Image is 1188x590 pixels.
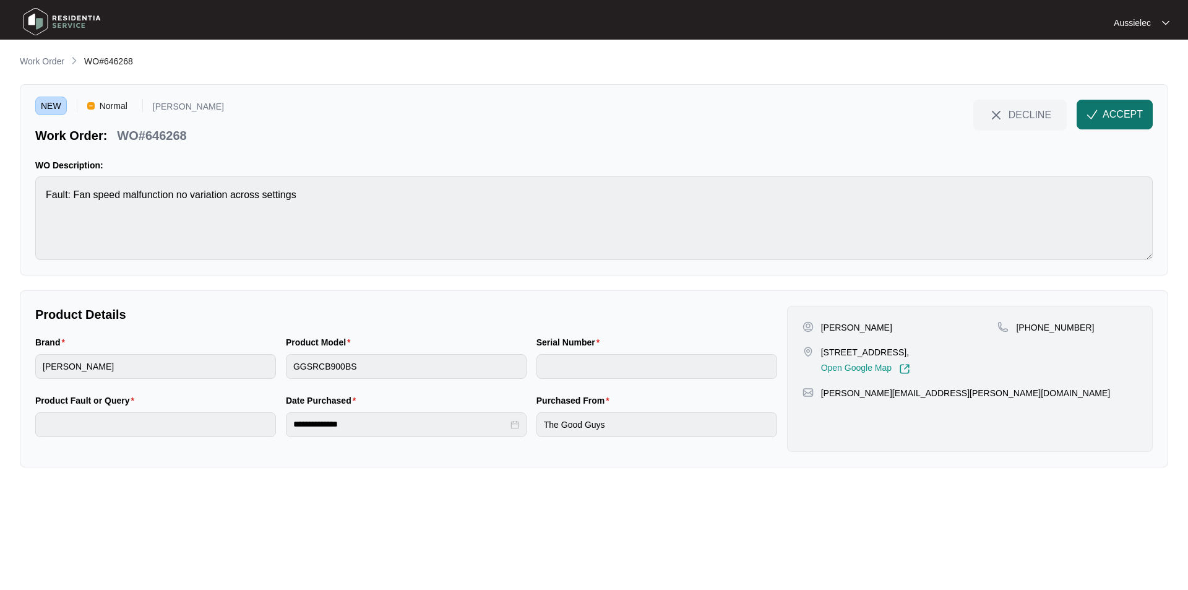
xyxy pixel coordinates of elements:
[286,354,527,379] input: Product Model
[35,394,139,407] label: Product Fault or Query
[821,363,910,375] a: Open Google Map
[1103,107,1143,122] span: ACCEPT
[84,56,133,66] span: WO#646268
[35,412,276,437] input: Product Fault or Query
[35,336,70,349] label: Brand
[293,418,508,431] input: Date Purchased
[20,55,64,67] p: Work Order
[989,108,1004,123] img: close-Icon
[1162,20,1169,26] img: dropdown arrow
[821,321,892,334] p: [PERSON_NAME]
[1016,321,1094,334] p: [PHONE_NUMBER]
[803,387,814,398] img: map-pin
[536,354,777,379] input: Serial Number
[286,336,356,349] label: Product Model
[803,321,814,332] img: user-pin
[1114,17,1151,29] p: Aussielec
[973,100,1067,129] button: close-IconDECLINE
[1009,108,1051,121] span: DECLINE
[35,354,276,379] input: Brand
[35,97,67,115] span: NEW
[899,363,910,375] img: Link-External
[35,159,1153,171] p: WO Description:
[35,176,1153,260] textarea: Fault: Fan speed malfunction no variation across settings
[153,102,224,115] p: [PERSON_NAME]
[803,346,814,357] img: map-pin
[286,394,361,407] label: Date Purchased
[536,394,614,407] label: Purchased From
[17,55,67,69] a: Work Order
[536,336,605,349] label: Serial Number
[1087,109,1098,120] img: check-Icon
[35,306,777,323] p: Product Details
[35,127,107,144] p: Work Order:
[1077,100,1153,129] button: check-IconACCEPT
[536,412,777,437] input: Purchased From
[997,321,1009,332] img: map-pin
[117,127,186,144] p: WO#646268
[69,56,79,66] img: chevron-right
[821,387,1111,399] p: [PERSON_NAME][EMAIL_ADDRESS][PERSON_NAME][DOMAIN_NAME]
[19,3,105,40] img: residentia service logo
[87,102,95,110] img: Vercel Logo
[95,97,132,115] span: Normal
[821,346,910,358] p: [STREET_ADDRESS],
